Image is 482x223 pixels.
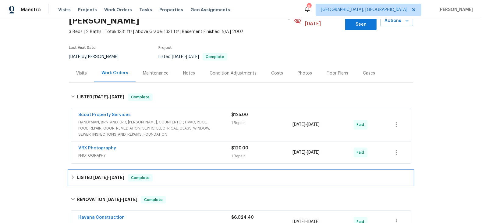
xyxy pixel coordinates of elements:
[159,7,183,13] span: Properties
[292,149,320,155] span: -
[69,12,283,24] h2: [STREET_ADDRESS][PERSON_NAME][PERSON_NAME]
[231,120,292,126] div: 1 Repair
[307,150,320,155] span: [DATE]
[110,175,124,180] span: [DATE]
[183,70,195,76] div: Notes
[123,197,137,202] span: [DATE]
[139,8,152,12] span: Tasks
[292,150,305,155] span: [DATE]
[77,174,124,181] h6: LISTED
[321,7,407,13] span: [GEOGRAPHIC_DATA], [GEOGRAPHIC_DATA]
[385,17,408,25] span: Actions
[69,190,413,210] div: RENOVATION [DATE]-[DATE]Complete
[271,70,283,76] div: Costs
[104,7,132,13] span: Work Orders
[69,29,294,35] span: 3 Beds | 2 Baths | Total: 1331 ft² | Above Grade: 1331 ft² | Basement Finished: N/A | 2007
[350,13,372,28] span: Mark Seen
[231,153,292,159] div: 1 Repair
[231,113,248,117] span: $125.00
[231,215,254,220] span: $6,024.40
[436,7,473,13] span: [PERSON_NAME]
[307,4,311,10] div: 6
[129,94,152,100] span: Complete
[78,146,116,150] a: VRX Photography
[106,197,137,202] span: -
[69,55,82,59] span: [DATE]
[186,55,199,59] span: [DATE]
[101,70,128,76] div: Work Orders
[357,149,367,155] span: Paid
[78,119,231,137] span: HANDYMAN, BRN_AND_LRR, [PERSON_NAME], COUNTERTOP, HVAC, POOL, POOL_REPAIR, ODOR_REMEDIATION, SEPT...
[363,70,375,76] div: Cases
[143,70,168,76] div: Maintenance
[298,70,312,76] div: Photos
[76,70,87,76] div: Visits
[69,170,413,185] div: LISTED [DATE]-[DATE]Complete
[77,196,137,203] h6: RENOVATION
[172,55,185,59] span: [DATE]
[78,7,97,13] span: Projects
[172,55,199,59] span: -
[142,197,165,203] span: Complete
[203,55,227,59] span: Complete
[93,175,108,180] span: [DATE]
[69,53,126,60] div: by [PERSON_NAME]
[78,215,125,220] a: Havana Construction
[292,122,305,127] span: [DATE]
[158,46,172,49] span: Project
[380,15,413,27] button: Actions
[110,95,124,99] span: [DATE]
[93,95,108,99] span: [DATE]
[231,146,248,150] span: $120.00
[78,113,131,117] a: Scout Property Services
[357,122,367,128] span: Paid
[158,55,227,59] span: Listed
[210,70,257,76] div: Condition Adjustments
[58,7,71,13] span: Visits
[292,122,320,128] span: -
[69,46,96,49] span: Last Visit Date
[69,87,413,107] div: LISTED [DATE]-[DATE]Complete
[327,70,348,76] div: Floor Plans
[305,15,342,27] span: Not seen [DATE]
[129,175,152,181] span: Complete
[106,197,121,202] span: [DATE]
[345,12,377,30] button: Mark Seen
[93,95,124,99] span: -
[77,93,124,101] h6: LISTED
[21,7,41,13] span: Maestro
[93,175,124,180] span: -
[307,122,320,127] span: [DATE]
[78,152,231,159] span: PHOTOGRAPHY
[190,7,230,13] span: Geo Assignments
